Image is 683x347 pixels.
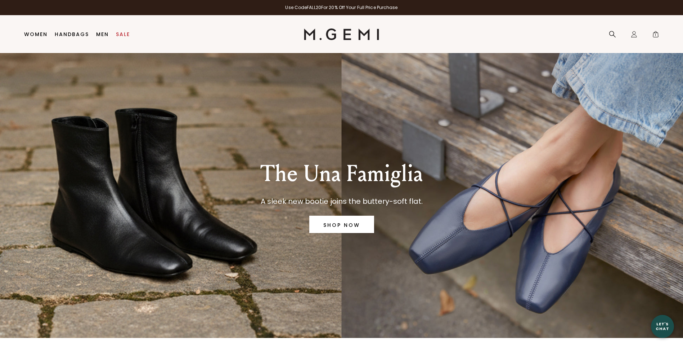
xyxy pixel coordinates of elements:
[260,196,423,207] p: A sleek new bootie joins the buttery-soft flat.
[96,31,109,37] a: Men
[651,322,674,331] div: Let's Chat
[260,161,423,187] p: The Una Famiglia
[307,4,321,10] strong: FALL20
[652,32,659,39] span: 1
[304,28,379,40] img: M.Gemi
[116,31,130,37] a: Sale
[55,31,89,37] a: Handbags
[309,216,374,233] a: SHOP NOW
[24,31,48,37] a: Women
